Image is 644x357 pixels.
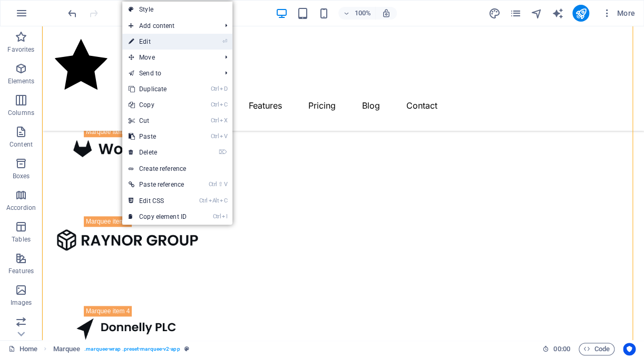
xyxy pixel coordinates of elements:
[222,38,227,45] i: ⏎
[551,7,564,20] button: text_generator
[122,113,193,129] a: CtrlXCut
[212,213,221,220] i: Ctrl
[122,34,193,50] a: ⏎Edit
[84,343,180,355] span: . marquee-wrap .preset-marquee-v2-app
[8,77,35,85] p: Elements
[12,235,31,244] p: Tables
[122,193,193,209] a: CtrlAltCEdit CSS
[122,2,232,17] a: Style
[53,343,81,355] span: Click to select. Double-click to edit
[122,65,217,81] a: Send to
[11,298,32,307] p: Images
[354,7,371,20] h6: 100%
[598,5,639,22] button: More
[210,133,219,140] i: Ctrl
[53,343,189,355] nav: breadcrumb
[220,117,227,124] i: X
[530,7,542,20] i: Navigator
[509,7,521,20] i: Pages (Ctrl+Alt+S)
[6,204,36,212] p: Accordion
[488,7,500,20] i: Design (Ctrl+Alt+Y)
[220,133,227,140] i: V
[530,7,543,20] button: navigator
[583,343,610,355] span: Code
[218,181,223,188] i: ⇧
[210,117,219,124] i: Ctrl
[122,97,193,113] a: CtrlCCopy
[338,7,376,20] button: 100%
[574,7,587,20] i: Publish
[572,5,589,22] button: publish
[561,345,562,353] span: :
[122,161,232,177] a: Create reference
[623,343,636,355] button: Usercentrics
[602,8,635,18] span: More
[551,7,563,20] i: AI Writer
[219,149,227,156] i: ⌦
[220,197,227,204] i: C
[220,101,227,108] i: C
[553,343,570,355] span: 00 00
[66,7,79,20] button: undo
[184,346,189,352] i: This element is a customizable preset
[209,181,217,188] i: Ctrl
[66,7,79,20] i: Undo: Delete elements (Ctrl+Z)
[210,85,219,92] i: Ctrl
[222,213,227,220] i: I
[122,177,193,192] a: Ctrl⇧VPaste reference
[509,7,522,20] button: pages
[210,101,219,108] i: Ctrl
[542,343,570,355] h6: Session time
[122,18,217,34] span: Add content
[488,7,501,20] button: design
[199,197,208,204] i: Ctrl
[8,109,34,117] p: Columns
[9,140,33,149] p: Content
[8,267,34,275] p: Features
[122,129,193,144] a: CtrlVPaste
[382,8,391,18] i: On resize automatically adjust zoom level to fit chosen device.
[122,144,193,160] a: ⌦Delete
[122,81,193,97] a: CtrlDDuplicate
[122,209,193,225] a: CtrlICopy element ID
[224,181,227,188] i: V
[8,343,37,355] a: Click to cancel selection. Double-click to open Pages
[208,197,219,204] i: Alt
[220,85,227,92] i: D
[7,45,34,54] p: Favorites
[579,343,614,355] button: Code
[13,172,30,180] p: Boxes
[122,50,217,65] span: Move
